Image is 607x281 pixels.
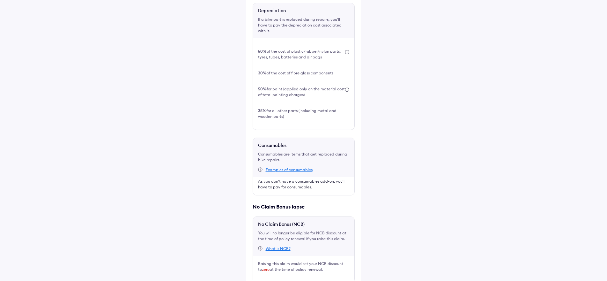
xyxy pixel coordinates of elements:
div: No Claim Bonus lapse [253,203,355,210]
div: of the cost of fibre glass components [258,70,333,76]
b: 50% [258,87,267,91]
div: Raising this claim would set your NCB discount to at the time of policy renewal. [258,261,349,272]
div: As you don't have a consumables add-on, you'll have to pay for consumables. [258,178,349,190]
img: icon [345,50,349,54]
div: for all other parts (including metal and wooden parts) [258,108,349,119]
img: icon [345,87,349,92]
b: 35% [258,108,266,113]
div: of the cost of plastic/rubber/nylon parts, tyres, tubes, batteries and air bags [258,49,345,60]
b: 50% [258,49,267,54]
div: for paint (applied only on the material cost of total painting charges) [258,86,345,98]
span: zero [262,267,270,272]
div: Examples of consumables [266,167,313,172]
div: What is NCB? [266,246,291,251]
b: 30% [258,71,267,75]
